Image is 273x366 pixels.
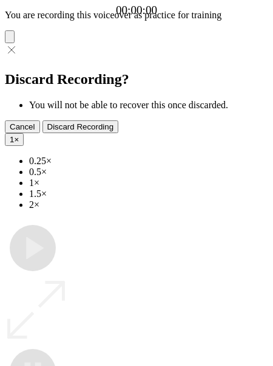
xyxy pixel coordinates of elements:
li: You will not be able to recover this once discarded. [29,100,268,111]
p: You are recording this voiceover as practice for training [5,10,268,21]
button: 1× [5,133,24,146]
h2: Discard Recording? [5,71,268,88]
button: Discard Recording [42,120,119,133]
li: 1× [29,178,268,188]
li: 2× [29,199,268,210]
a: 00:00:00 [116,4,157,17]
li: 0.25× [29,156,268,167]
button: Cancel [5,120,40,133]
li: 0.5× [29,167,268,178]
span: 1 [10,135,14,144]
li: 1.5× [29,188,268,199]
